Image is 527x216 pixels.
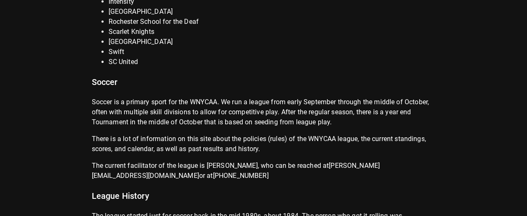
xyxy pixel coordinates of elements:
li: Scarlet Knights [109,27,436,37]
li: [GEOGRAPHIC_DATA] [109,7,436,17]
a: [PHONE_NUMBER] [213,172,268,180]
p: There is a lot of information on this site about the policies (rules) of the WNYCAA league, the c... [92,134,436,154]
li: SC United [109,57,436,67]
p: Soccer [92,75,436,89]
p: Soccer is a primary sport for the WNYCAA. We run a league from early September through the middle... [92,97,436,127]
li: [GEOGRAPHIC_DATA] [109,37,436,47]
li: Rochester School for the Deaf [109,17,436,27]
p: League History [92,189,436,203]
p: The current facilitator of the league is [PERSON_NAME], who can be reached at or at [92,161,436,181]
li: Swift [109,47,436,57]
